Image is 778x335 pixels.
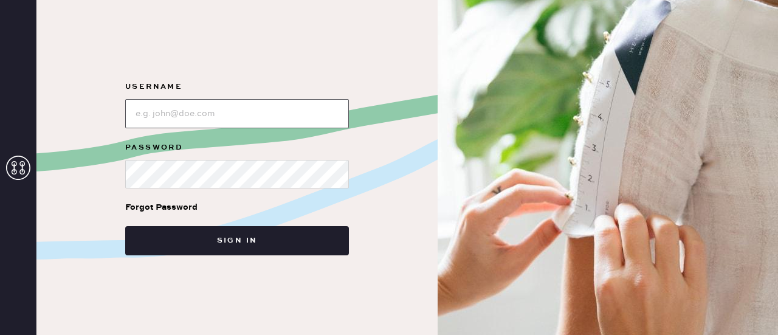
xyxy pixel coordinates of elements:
label: Username [125,80,349,94]
a: Forgot Password [125,188,198,226]
div: Forgot Password [125,201,198,214]
label: Password [125,140,349,155]
input: e.g. john@doe.com [125,99,349,128]
button: Sign in [125,226,349,255]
